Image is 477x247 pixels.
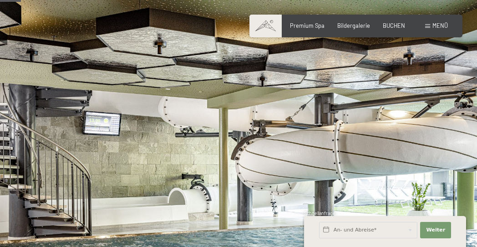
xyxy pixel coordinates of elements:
a: Premium Spa [290,22,325,29]
button: Weiter [420,222,451,238]
a: Bildergalerie [337,22,370,29]
span: Schnellanfrage [304,211,335,216]
span: Menü [432,22,448,29]
a: BUCHEN [383,22,405,29]
span: Weiter [426,226,445,234]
